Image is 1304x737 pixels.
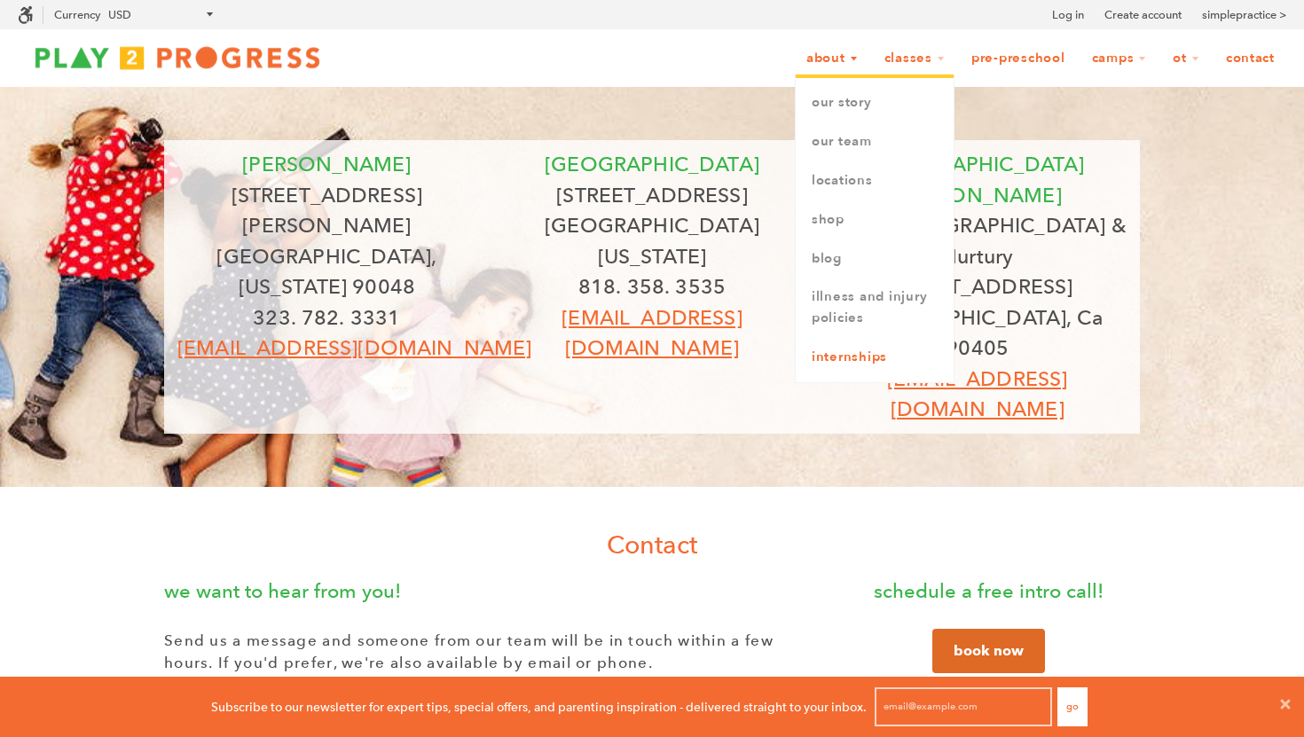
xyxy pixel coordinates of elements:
a: About [795,42,869,75]
a: Shop [796,200,954,239]
p: 818. 358. 3535 [503,271,802,302]
a: Illness and Injury Policies [796,278,954,338]
font: [PERSON_NAME] [242,152,411,176]
p: [GEOGRAPHIC_DATA], [US_STATE] 90048 [177,241,476,302]
p: [GEOGRAPHIC_DATA][US_STATE] [503,210,802,271]
a: Our Story [796,83,954,122]
a: Log in [1052,6,1084,24]
a: [EMAIL_ADDRESS][DOMAIN_NAME] [562,305,742,361]
a: Camps [1080,42,1159,75]
p: [STREET_ADDRESS][PERSON_NAME] [177,180,476,241]
a: Create account [1104,6,1182,24]
a: Contact [1214,42,1286,75]
p: Subscribe to our newsletter for expert tips, special offers, and parenting inspiration - delivere... [211,697,867,717]
p: [STREET_ADDRESS] [828,271,1127,302]
a: Internships [796,338,954,377]
p: [GEOGRAPHIC_DATA], Ca 90405 [828,302,1127,364]
button: Go [1057,687,1088,726]
label: Currency [54,8,100,21]
p: At the [GEOGRAPHIC_DATA] & Nurtury [828,210,1127,271]
p: 323. 782. 3331 [177,302,476,333]
a: book now [932,629,1045,673]
a: Pre-Preschool [960,42,1077,75]
a: [EMAIL_ADDRESS][DOMAIN_NAME] [177,335,531,360]
a: OT [1161,42,1211,75]
span: [GEOGRAPHIC_DATA] [545,152,759,176]
a: [EMAIL_ADDRESS][DOMAIN_NAME] [887,366,1067,422]
p: schedule a free intro call! [838,576,1140,607]
a: Blog [796,239,954,278]
p: [STREET_ADDRESS] [503,180,802,211]
a: Locations [796,161,954,200]
a: Our Team [796,122,954,161]
img: Play2Progress logo [18,40,337,75]
a: Classes [873,42,956,75]
p: Send us a message and someone from our team will be in touch within a few hours. If you'd prefer,... [164,630,803,675]
a: simplepractice > [1202,6,1286,24]
input: email@example.com [875,687,1052,726]
p: we want to hear from you! [164,576,803,607]
font: [GEOGRAPHIC_DATA][PERSON_NAME] [870,152,1085,208]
